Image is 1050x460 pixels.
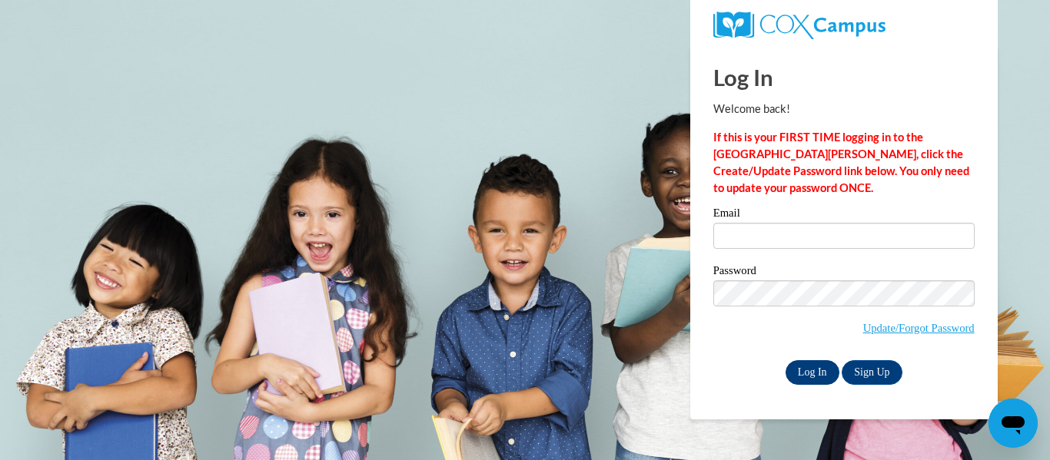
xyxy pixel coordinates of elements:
h1: Log In [713,61,975,93]
a: Update/Forgot Password [863,322,975,334]
img: COX Campus [713,12,886,39]
label: Email [713,207,975,223]
input: Log In [786,360,839,385]
strong: If this is your FIRST TIME logging in to the [GEOGRAPHIC_DATA][PERSON_NAME], click the Create/Upd... [713,131,969,194]
a: Sign Up [842,360,902,385]
label: Password [713,265,975,280]
iframe: Button to launch messaging window [989,399,1038,448]
p: Welcome back! [713,101,975,117]
a: COX Campus [713,12,975,39]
